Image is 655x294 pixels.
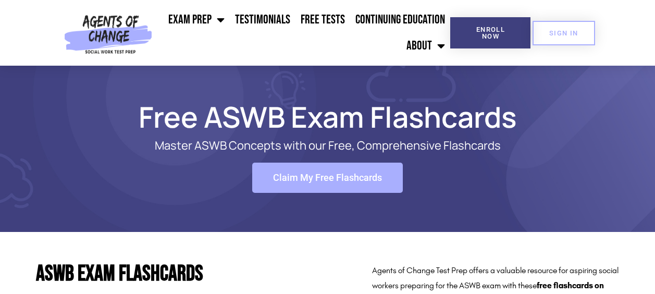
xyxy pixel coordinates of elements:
a: About [401,33,450,59]
nav: Menu [156,7,451,59]
a: Enroll Now [450,17,530,48]
p: Master ASWB Concepts with our Free, Comprehensive Flashcards [72,139,583,152]
h2: ASWB Exam Flashcards [36,263,362,285]
span: Claim My Free Flashcards [273,173,382,182]
h1: Free ASWB Exam Flashcards [31,105,625,129]
a: Claim My Free Flashcards [252,163,403,193]
a: Continuing Education [350,7,450,33]
a: Exam Prep [163,7,230,33]
a: SIGN IN [533,21,595,45]
a: Free Tests [295,7,350,33]
a: Testimonials [230,7,295,33]
span: Enroll Now [467,26,514,40]
span: SIGN IN [549,30,578,36]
